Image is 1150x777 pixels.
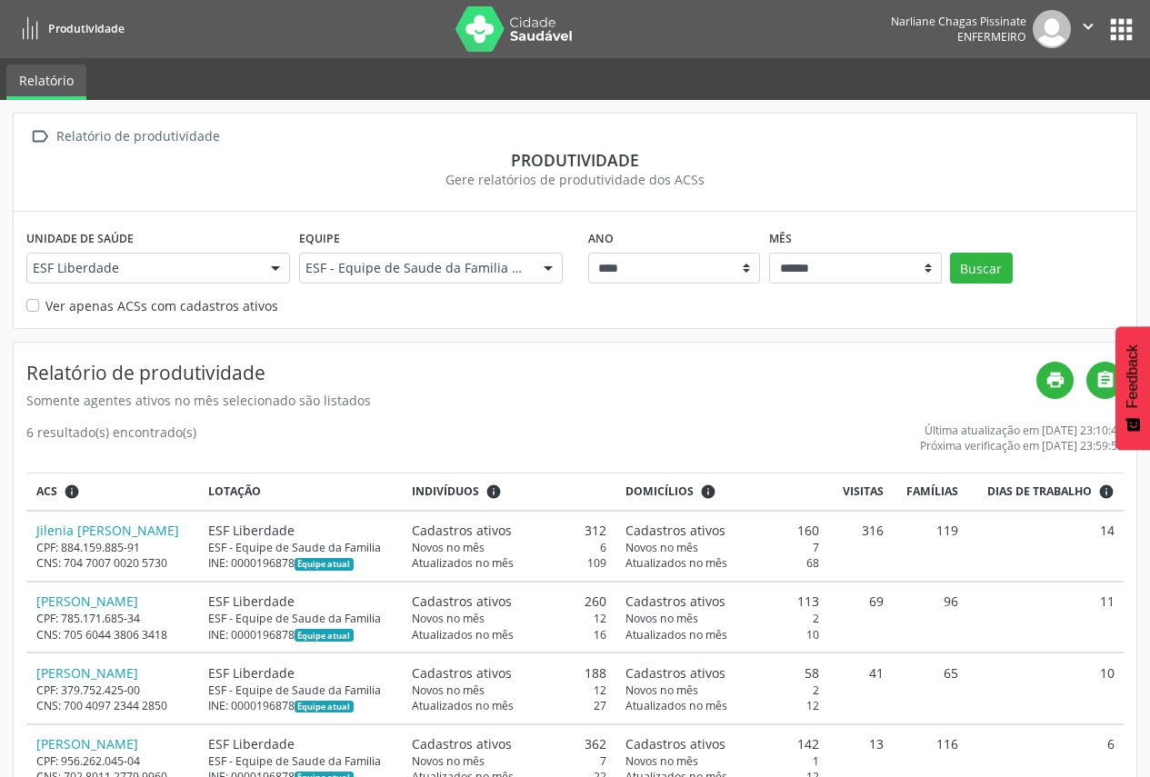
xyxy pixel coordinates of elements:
span: Novos no mês [412,540,485,555]
td: 65 [893,652,968,723]
div: Próxima verificação em [DATE] 23:59:59 [920,438,1124,453]
label: Equipe [299,224,340,253]
span: Produtividade [48,21,125,36]
label: Ver apenas ACSs com cadastros ativos [45,296,278,315]
div: Somente agentes ativos no mês selecionado são listados [26,391,1036,410]
div: 113 [625,592,820,611]
span: Cadastros ativos [625,663,725,682]
button: apps [1105,14,1137,45]
span: ESF Liberdade [33,259,253,277]
div: CPF: 785.171.685-34 [36,611,189,626]
div: ESF - Equipe de Saude da Familia [208,753,393,769]
td: 316 [829,511,893,582]
span: Novos no mês [412,682,485,698]
div: Última atualização em [DATE] 23:10:43 [920,423,1124,438]
span: Domicílios [625,483,694,500]
div: Produtividade [26,150,1124,170]
div: ESF - Equipe de Saude da Familia [208,682,393,698]
button:  [1071,10,1105,48]
button: Feedback - Mostrar pesquisa [1115,326,1150,450]
div: 12 [625,698,820,713]
i: ACSs que estiveram vinculados a uma UBS neste período, mesmo sem produtividade. [64,483,80,500]
span: Novos no mês [625,682,698,698]
div: 142 [625,734,820,753]
div: CPF: 956.262.045-04 [36,753,189,769]
div: 2 [625,682,820,698]
div: ESF - Equipe de Saude da Familia [208,611,393,626]
a:  [1086,362,1124,399]
div: 160 [625,521,820,540]
a: Jilenia [PERSON_NAME] [36,522,179,539]
div: 58 [625,663,820,682]
i:  [1095,370,1115,390]
span: Novos no mês [412,753,485,769]
span: Novos no mês [625,753,698,769]
td: 96 [893,582,968,652]
i: Dias em que o(a) ACS fez pelo menos uma visita, ou ficha de cadastro individual ou cadastro domic... [1098,483,1115,500]
i: <div class="text-left"> <div> <strong>Cadastros ativos:</strong> Cadastros que estão vinculados a... [485,483,502,500]
span: Atualizados no mês [412,555,514,571]
div: 109 [412,555,606,571]
div: ESF Liberdade [208,663,393,682]
td: 41 [829,652,893,723]
span: ACS [36,483,57,500]
a: [PERSON_NAME] [36,735,138,752]
a: [PERSON_NAME] [36,664,138,682]
a: Produtividade [13,14,125,44]
a: [PERSON_NAME] [36,593,138,610]
div: Relatório de produtividade [53,124,223,150]
div: CPF: 379.752.425-00 [36,682,189,698]
div: 312 [412,521,606,540]
div: 12 [412,682,606,698]
div: 2 [625,611,820,626]
span: Esta é a equipe atual deste Agente [295,558,354,571]
div: 68 [625,555,820,571]
span: Esta é a equipe atual deste Agente [295,629,354,642]
span: Atualizados no mês [625,627,727,643]
i: <div class="text-left"> <div> <strong>Cadastros ativos:</strong> Cadastros que estão vinculados a... [700,483,716,500]
div: 188 [412,663,606,682]
span: Cadastros ativos [625,734,725,753]
div: CNS: 704 7007 0020 5730 [36,555,189,571]
span: Cadastros ativos [412,521,512,540]
span: Enfermeiro [957,29,1026,45]
i:  [1078,16,1098,36]
a: Relatório [6,65,86,100]
span: Novos no mês [412,611,485,626]
a:  Relatório de produtividade [26,124,223,150]
td: 14 [968,511,1124,582]
span: Novos no mês [625,540,698,555]
div: 6 resultado(s) encontrado(s) [26,423,196,453]
th: Famílias [893,473,968,511]
label: Unidade de saúde [26,224,134,253]
td: 11 [968,582,1124,652]
div: Gere relatórios de produtividade dos ACSs [26,170,1124,189]
div: INE: 0000196878 [208,698,393,713]
div: INE: 0000196878 [208,555,393,571]
button: Buscar [950,253,1013,284]
div: 27 [412,698,606,713]
div: 260 [412,592,606,611]
div: 362 [412,734,606,753]
span: Cadastros ativos [412,663,512,682]
div: CPF: 884.159.885-91 [36,540,189,555]
div: 10 [625,627,820,643]
th: Lotação [198,473,402,511]
div: Narliane Chagas Pissinate [891,14,1026,29]
label: Mês [769,224,792,253]
div: 12 [412,611,606,626]
img: img [1033,10,1071,48]
span: ESF - Equipe de Saude da Familia - INE: 0000196878 [305,259,525,277]
i: print [1045,370,1065,390]
a: print [1036,362,1074,399]
td: 10 [968,652,1124,723]
label: Ano [588,224,614,253]
div: CNS: 700 4097 2344 2850 [36,698,189,713]
i:  [26,124,53,150]
div: ESF Liberdade [208,521,393,540]
span: Dias de trabalho [987,483,1092,500]
span: Atualizados no mês [412,698,514,713]
div: 7 [625,540,820,555]
span: Cadastros ativos [625,521,725,540]
th: Visitas [829,473,893,511]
